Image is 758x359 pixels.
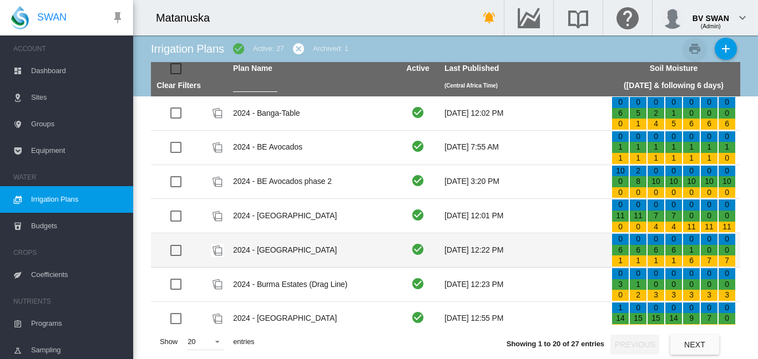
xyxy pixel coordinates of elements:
div: 0 [648,187,664,198]
td: 2024 - BE Avocados [229,131,396,165]
td: 0 6 0 0 5 1 0 2 4 0 1 5 0 0 6 0 0 6 0 0 6 [607,96,740,130]
span: CROPS [13,244,124,261]
span: Irrigation Plans [31,186,124,213]
div: 0 [665,166,682,177]
div: 0 [719,245,735,256]
div: 8 [630,176,646,187]
div: 1 [612,153,629,164]
div: 0 [630,222,646,233]
div: 7 [701,255,717,266]
div: 7 [719,255,735,266]
span: NUTRIENTS [13,293,124,310]
div: 1 [683,153,700,164]
div: Plan Id: 7732 [211,312,224,325]
div: 5 [630,108,646,119]
div: Plan Id: 10600 [211,106,224,120]
div: 1 [701,142,717,153]
div: 0 [701,108,717,119]
div: 0 [701,268,717,279]
img: product-image-placeholder.png [211,141,224,154]
md-icon: icon-checkbox-marked-circle [232,42,245,55]
md-icon: icon-printer [688,42,701,55]
span: entries [229,332,259,351]
div: 1 [683,142,700,153]
div: 0 [630,234,646,245]
button: Add New Plan [715,38,737,60]
div: 7 [648,211,664,222]
div: 0 [719,199,735,211]
div: 10 [701,176,717,187]
th: Last Published [440,62,607,75]
td: [DATE] 12:55 PM [440,302,607,336]
td: 2024 - [GEOGRAPHIC_DATA] [229,233,396,267]
td: 0 6 1 0 6 1 0 6 1 0 6 1 0 1 6 0 0 7 0 0 7 [607,233,740,267]
div: 0 [719,108,735,119]
button: icon-bell-ring [478,7,501,29]
div: 2 [630,166,646,177]
div: 4 [665,222,682,233]
md-icon: icon-chevron-down [736,11,749,24]
div: 0 [648,302,664,314]
a: Clear Filters [156,81,201,90]
div: 1 [648,153,664,164]
div: 15 [630,313,646,324]
div: 0 [612,176,629,187]
div: 3 [665,290,682,301]
img: product-image-placeholder.png [211,244,224,257]
th: (Central Africa Time) [440,75,607,96]
div: 0 [719,302,735,314]
div: 0 [719,234,735,245]
div: 0 [701,199,717,211]
div: 1 [665,142,682,153]
div: 0 [701,279,717,290]
div: 0 [612,131,629,142]
div: 1 [683,245,700,256]
td: [DATE] 3:20 PM [440,165,607,199]
div: 0 [665,131,682,142]
div: 3 [648,290,664,301]
div: Matanuska [156,10,220,25]
div: 1 [630,255,646,266]
div: 0 [630,131,646,142]
img: SWAN-Landscape-Logo-Colour-drop.png [11,6,29,29]
div: 3 [701,290,717,301]
div: 0 [612,119,629,130]
div: 10 [683,176,700,187]
div: 4 [648,119,664,130]
div: 6 [701,119,717,130]
div: 0 [719,97,735,108]
div: 0 [719,153,735,164]
div: 0 [630,97,646,108]
div: 6 [630,245,646,256]
div: 0 [612,199,629,211]
div: 2 [648,108,664,119]
span: Groups [31,111,124,137]
img: product-image-placeholder.png [211,106,224,120]
div: 14 [665,313,682,324]
button: Previous [610,335,659,355]
div: 0 [701,166,717,177]
div: 16 [719,324,735,335]
div: BV SWAN [693,8,729,19]
div: 0 [683,166,700,177]
md-icon: Click here for help [614,11,641,24]
div: 1 [630,142,646,153]
div: 0 [719,211,735,222]
div: 1 [719,142,735,153]
div: 7 [665,211,682,222]
div: 0 [648,131,664,142]
span: Programs [31,310,124,337]
div: 3 [719,290,735,301]
button: Print Irrigation Plans [684,38,706,60]
div: 0 [612,268,629,279]
div: 0 [665,268,682,279]
div: 1 [612,324,629,335]
td: 0 1 1 0 1 1 0 1 1 0 1 1 0 1 1 0 1 1 0 1 0 [607,131,740,165]
div: 0 [665,199,682,211]
div: 0 [665,187,682,198]
div: 6 [665,245,682,256]
span: ACCOUNT [13,40,124,58]
div: 9 [683,313,700,324]
div: Plan Id: 18260 [211,278,224,291]
div: 0 [719,279,735,290]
